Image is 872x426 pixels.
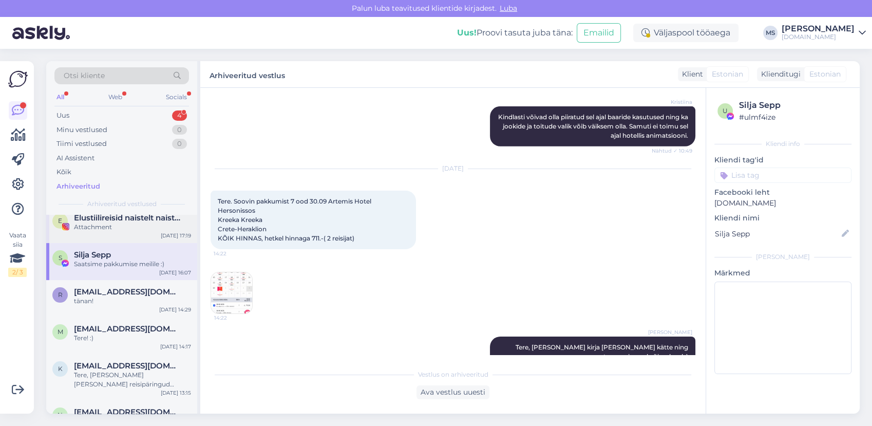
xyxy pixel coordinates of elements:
[172,139,187,149] div: 0
[498,113,690,139] span: Kindlasti võivad olla piiratud sel ajal baaride kasutused ning ka jookide ja toitude valik võib v...
[74,213,181,223] span: Elustiilireisid naistelt naistele
[58,291,63,299] span: r
[164,90,189,104] div: Socials
[161,389,191,397] div: [DATE] 13:15
[782,33,855,41] div: [DOMAIN_NAME]
[74,250,111,260] span: Silja Sepp
[739,99,848,112] div: Silja Sepp
[74,334,191,343] div: Tere! :)
[763,26,778,40] div: MS
[8,69,28,89] img: Askly Logo
[652,147,692,155] span: Nähtud ✓ 10:49
[56,181,100,192] div: Arhiveeritud
[161,232,191,239] div: [DATE] 17:19
[648,328,692,336] span: [PERSON_NAME]
[56,153,94,163] div: AI Assistent
[211,272,252,313] img: Attachment
[58,365,63,373] span: k
[74,371,191,389] div: Tere, [PERSON_NAME] [PERSON_NAME] reisipäringud [PERSON_NAME] kätte ning saadame pakkumised vastu...
[714,168,851,183] input: Lisa tag
[172,110,187,121] div: 4
[56,110,69,121] div: Uus
[56,125,107,135] div: Minu vestlused
[516,343,690,360] span: Tere, [PERSON_NAME] kirja [PERSON_NAME] kätte ning vastame esimesel võimalusel :)
[782,25,866,41] a: [PERSON_NAME][DOMAIN_NAME]
[678,69,703,80] div: Klient
[74,260,191,269] div: Saatsime pakkumise meilile :)
[714,139,851,149] div: Kliendi info
[712,69,743,80] span: Estonian
[714,198,851,209] p: [DOMAIN_NAME]
[64,70,105,81] span: Otsi kliente
[58,217,62,225] span: E
[172,125,187,135] div: 0
[218,197,373,242] span: Tere. Soovin pakkumist 7 ood 30.09 Artemis Hotel Hersonissos Kreeka Kreeka Crete-Heraklion KÕIK H...
[654,98,692,106] span: Kristiina
[577,23,621,43] button: Emailid
[214,314,253,322] span: 14:22
[715,228,840,239] input: Lisa nimi
[56,139,107,149] div: Tiimi vestlused
[160,343,191,350] div: [DATE] 14:17
[782,25,855,33] div: [PERSON_NAME]
[8,268,27,277] div: 2 / 3
[714,187,851,198] p: Facebooki leht
[74,223,191,232] div: Attachment
[418,370,488,379] span: Vestlus on arhiveeritud
[74,408,181,417] span: nadezda64jeg@gmail.com
[214,250,252,257] span: 14:22
[457,27,573,39] div: Proovi tasuta juba täna:
[714,268,851,279] p: Märkmed
[56,167,71,177] div: Kõik
[87,199,157,209] span: Arhiveeritud vestlused
[106,90,124,104] div: Web
[59,254,62,262] span: S
[723,107,728,115] span: u
[74,324,181,334] span: marcellaseeder@gmail.com
[809,69,841,80] span: Estonian
[416,385,489,399] div: Ava vestlus uuesti
[159,269,191,276] div: [DATE] 16:07
[497,4,520,13] span: Luba
[714,213,851,224] p: Kliendi nimi
[714,252,851,262] div: [PERSON_NAME]
[457,28,477,38] b: Uus!
[739,112,848,123] div: # ulmf4ize
[633,24,738,42] div: Väljaspool tööaega
[58,411,63,419] span: n
[54,90,66,104] div: All
[210,67,285,81] label: Arhiveeritud vestlus
[74,297,191,306] div: tänan!
[8,231,27,277] div: Vaata siia
[74,287,181,297] span: reigo.aamisepp@gmail.com
[714,155,851,165] p: Kliendi tag'id
[211,164,695,173] div: [DATE]
[74,361,181,371] span: ketrin.vessenberg@gmail.com
[58,328,63,336] span: m
[159,306,191,313] div: [DATE] 14:29
[757,69,801,80] div: Klienditugi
